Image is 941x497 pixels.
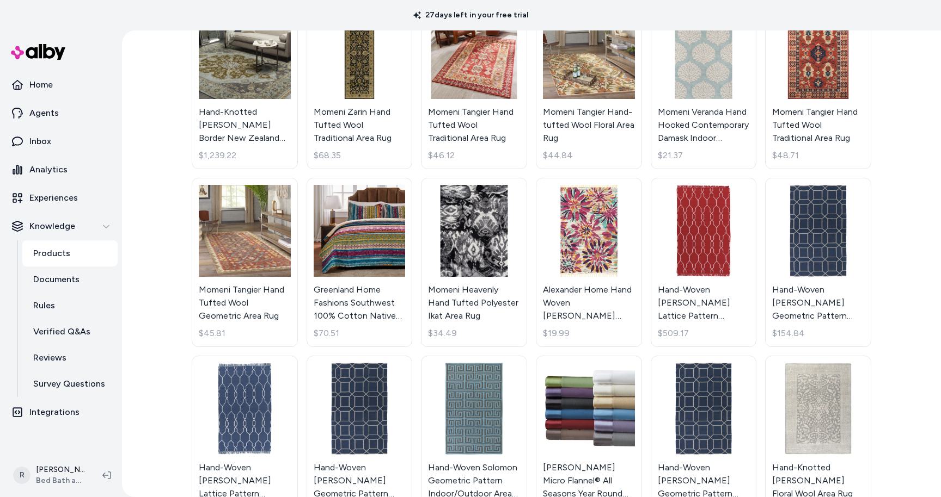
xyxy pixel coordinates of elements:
[22,240,118,266] a: Products
[4,100,118,126] a: Agents
[765,178,871,347] a: Hand-Woven Rodolfo Geometric Pattern Indoor/Outdoor Area RugHand-Woven [PERSON_NAME] Geometric Pa...
[36,464,85,475] p: [PERSON_NAME]
[407,10,535,21] p: 27 days left in your free trial
[33,377,105,390] p: Survey Questions
[11,44,65,60] img: alby Logo
[4,72,118,98] a: Home
[33,351,66,364] p: Reviews
[22,345,118,371] a: Reviews
[22,371,118,397] a: Survey Questions
[4,128,118,154] a: Inbox
[13,467,30,484] span: R
[22,266,118,293] a: Documents
[651,1,757,170] a: Momeni Veranda Hand Hooked Contemporary Damask Indoor Outdoor RugMomeni Veranda Hand Hooked Conte...
[29,78,53,91] p: Home
[29,163,68,176] p: Analytics
[421,178,527,347] a: Momeni Heavenly Hand Tufted Polyester Ikat Area RugMomeni Heavenly Hand Tufted Polyester Ikat Are...
[33,325,90,338] p: Verified Q&As
[4,213,118,239] button: Knowledge
[4,157,118,183] a: Analytics
[22,293,118,319] a: Rules
[29,135,51,148] p: Inbox
[192,1,298,170] a: Hand-Knotted Tim Border New Zealand Wool Area RugHand-Knotted [PERSON_NAME] Border New Zealand Wo...
[33,273,80,286] p: Documents
[4,399,118,425] a: Integrations
[307,178,413,347] a: Greenland Home Fashions Southwest 100% Cotton Native Motif Reversible Quilt SetGreenland Home Fas...
[22,319,118,345] a: Verified Q&As
[29,220,75,233] p: Knowledge
[33,247,70,260] p: Products
[765,1,871,170] a: Momeni Tangier Hand Tufted Wool Traditional Area RugMomeni Tangier Hand Tufted Wool Traditional A...
[29,406,80,419] p: Integrations
[29,107,59,120] p: Agents
[192,178,298,347] a: Momeni Tangier Hand Tufted Wool Geometric Area RugMomeni Tangier Hand Tufted Wool Geometric Area ...
[651,178,757,347] a: Hand-Woven Terrell Lattice Pattern Indoor/Outdoor Area Rug (9' x 13')Hand-Woven [PERSON_NAME] Lat...
[536,178,642,347] a: Alexander Home Hand Woven Maria Cotton Daisy RugAlexander Home Hand Woven [PERSON_NAME] [PERSON_N...
[29,191,78,204] p: Experiences
[4,185,118,211] a: Experiences
[421,1,527,170] a: Momeni Tangier Hand Tufted Wool Traditional Area RugMomeni Tangier Hand Tufted Wool Traditional A...
[7,458,94,493] button: R[PERSON_NAME]Bed Bath and Beyond
[36,475,85,486] span: Bed Bath and Beyond
[536,1,642,170] a: Momeni Tangier Hand-tufted Wool Floral Area RugMomeni Tangier Hand-tufted Wool Floral Area Rug$44.84
[33,299,55,312] p: Rules
[307,1,413,170] a: Momeni Zarin Hand Tufted Wool Traditional Area RugMomeni Zarin Hand Tufted Wool Traditional Area ...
